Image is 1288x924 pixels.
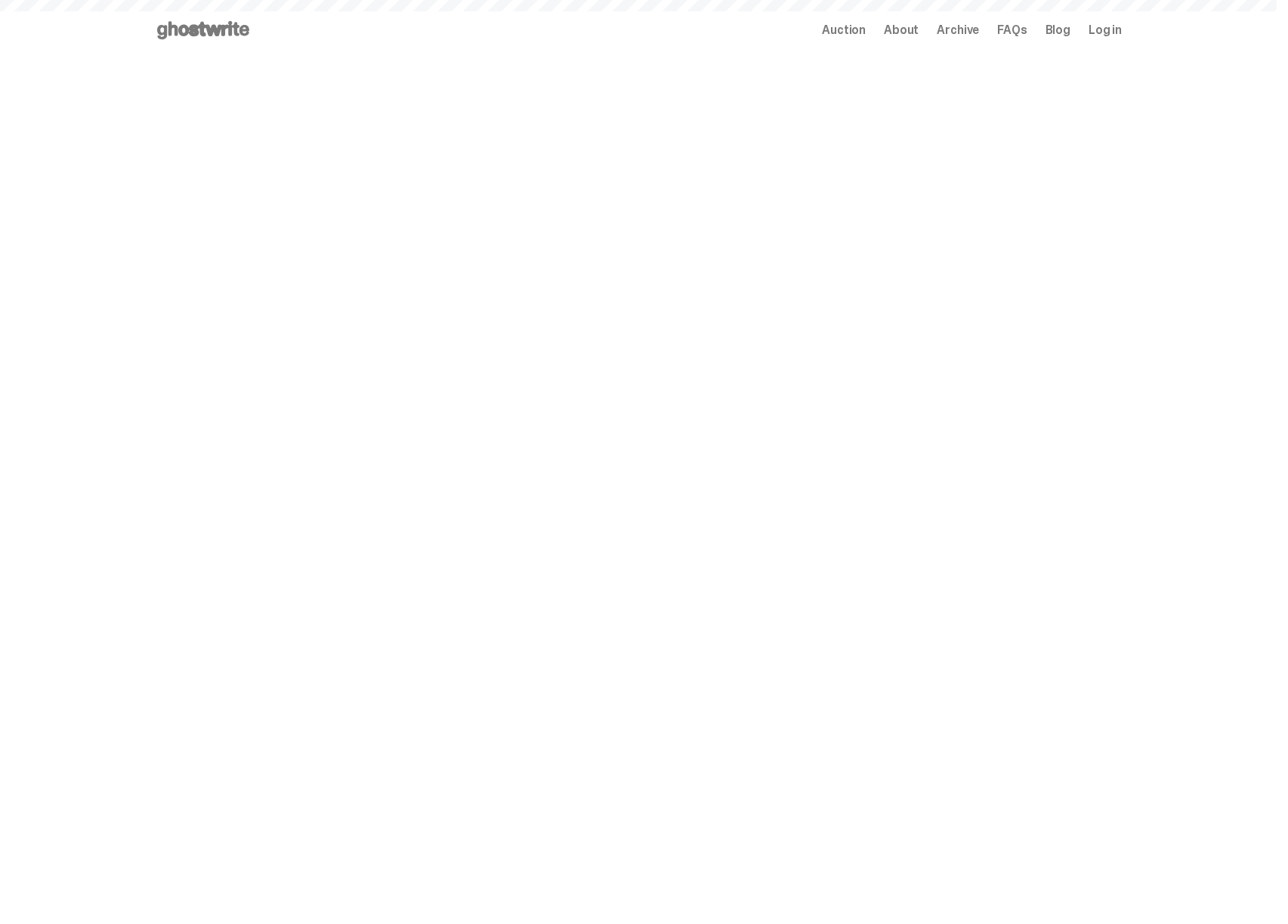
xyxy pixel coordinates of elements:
[937,24,979,36] a: Archive
[1089,24,1122,36] a: Log in
[884,24,919,36] a: About
[997,24,1027,36] a: FAQs
[822,24,866,36] a: Auction
[1046,24,1070,36] a: Blog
